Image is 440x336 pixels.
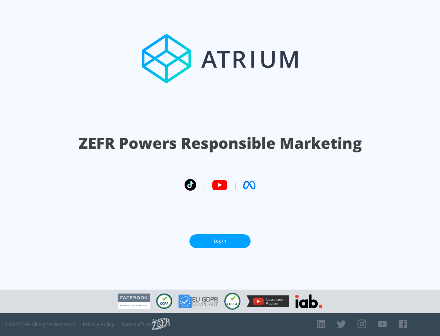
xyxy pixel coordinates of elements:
span: | [233,181,237,190]
span: © 2025 ZEFR All Rights Reserved [5,321,75,327]
a: Log In [189,234,251,248]
a: Terms of Use [121,321,152,327]
img: COPPA Compliant [224,293,240,310]
img: IAB [295,294,322,308]
img: GDPR Compliant [178,294,218,308]
img: Facebook Marketing Partner [118,294,150,309]
img: YouTube Measurement Program [247,295,289,307]
span: | [202,181,206,190]
img: CCPA Compliant [156,294,172,309]
a: Privacy Policy [83,321,114,327]
h1: ZEFR Powers Responsible Marketing [79,133,362,154]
